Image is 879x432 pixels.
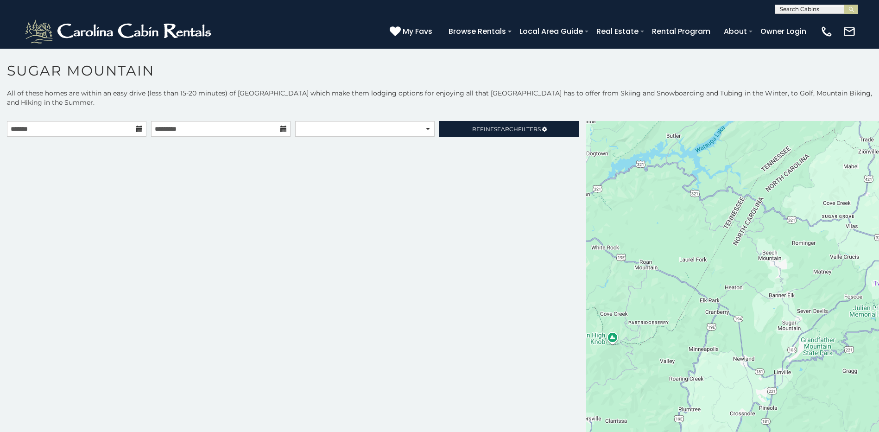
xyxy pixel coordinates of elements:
[494,126,518,133] span: Search
[592,23,643,39] a: Real Estate
[472,126,541,133] span: Refine Filters
[719,23,752,39] a: About
[647,23,715,39] a: Rental Program
[23,18,215,45] img: White-1-2.png
[444,23,511,39] a: Browse Rentals
[756,23,811,39] a: Owner Login
[390,25,435,38] a: My Favs
[515,23,588,39] a: Local Area Guide
[820,25,833,38] img: phone-regular-white.png
[843,25,856,38] img: mail-regular-white.png
[403,25,432,37] span: My Favs
[439,121,579,137] a: RefineSearchFilters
